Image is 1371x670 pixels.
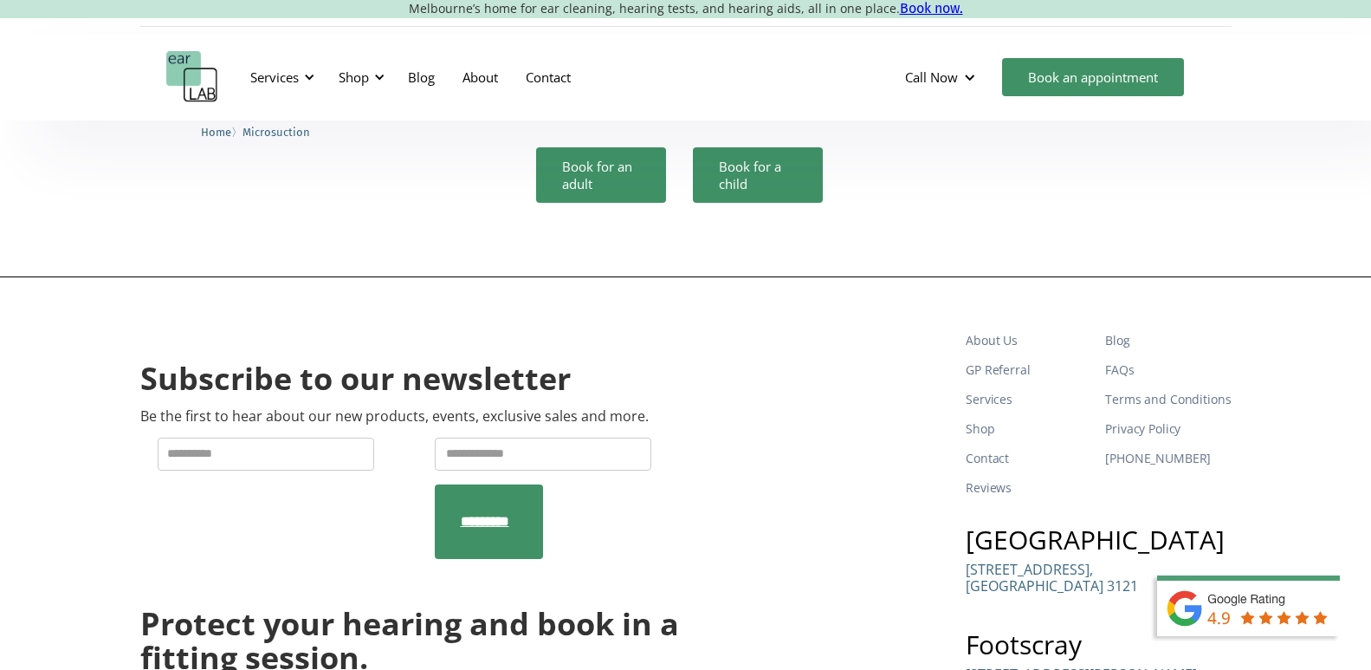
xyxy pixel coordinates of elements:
div: Shop [339,68,369,86]
li: 〉 [201,123,243,141]
a: Book for an adult [536,147,666,203]
span: Microsuction [243,126,310,139]
a: Book an appointment [1002,58,1184,96]
p: Be the first to hear about our new products, events, exclusive sales and more. [140,408,649,425]
a: Blog [1105,326,1231,355]
a: Terms and Conditions [1105,385,1231,414]
a: Contact [512,52,585,102]
a: Home [201,123,231,140]
a: Microsuction [243,123,310,140]
span: Home [201,126,231,139]
div: Services [250,68,299,86]
iframe: reCAPTCHA [158,485,421,552]
a: About Us [966,326,1091,355]
a: About [449,52,512,102]
h3: Footscray [966,632,1231,658]
a: FAQs [1105,355,1231,385]
a: Services [966,385,1091,414]
div: Shop [328,51,390,103]
p: [STREET_ADDRESS], [GEOGRAPHIC_DATA] 3121 [966,562,1138,595]
h3: [GEOGRAPHIC_DATA] [966,527,1231,553]
a: [STREET_ADDRESS],[GEOGRAPHIC_DATA] 3121 [966,562,1138,608]
a: Reviews [966,473,1091,503]
a: Shop [966,414,1091,444]
a: home [166,51,218,103]
a: [PHONE_NUMBER] [1105,444,1231,473]
div: Call Now [905,68,958,86]
a: Blog [394,52,449,102]
h2: Subscribe to our newsletter [140,359,571,400]
a: Privacy Policy [1105,414,1231,444]
form: Newsletter Form [140,438,679,559]
div: Services [240,51,320,103]
a: GP Referral [966,355,1091,385]
div: Call Now [891,51,993,103]
a: Book for a child [693,147,823,203]
a: Contact [966,444,1091,473]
